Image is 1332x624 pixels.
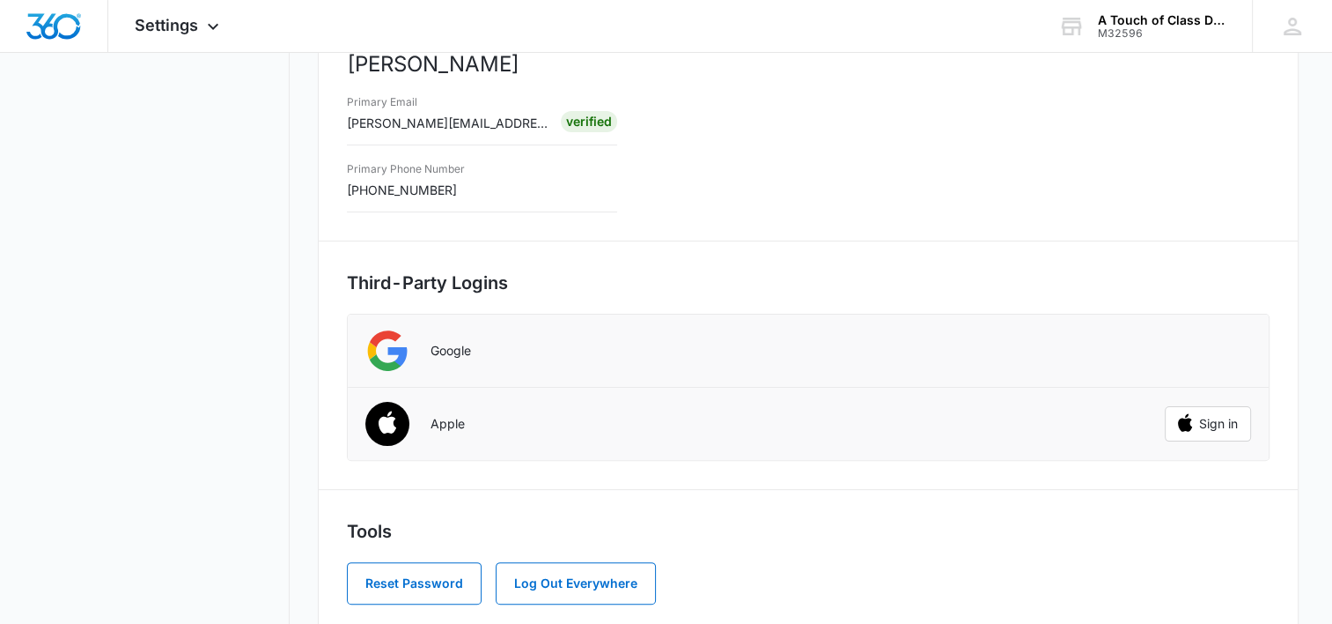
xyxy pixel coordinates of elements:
p: [PERSON_NAME] [347,48,1269,80]
div: account name [1098,13,1226,27]
p: Apple [431,416,465,432]
div: [PHONE_NUMBER] [347,158,465,199]
h2: Tools [347,518,1269,545]
span: [PERSON_NAME][EMAIL_ADDRESS][PERSON_NAME][DOMAIN_NAME] [347,115,762,130]
div: Verified [561,111,617,132]
button: Reset Password [347,562,482,605]
button: Log Out Everywhere [496,562,656,605]
h2: Third-Party Logins [347,270,1269,296]
button: Sign in [1165,406,1251,442]
iframe: Sign in with Google Button [1157,331,1260,370]
p: Google [431,343,471,359]
div: account id [1098,27,1226,40]
h3: Primary Email [347,94,548,110]
h3: Primary Phone Number [347,161,465,177]
img: Apple [354,392,420,458]
img: Google [365,329,409,373]
span: Settings [135,16,198,34]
